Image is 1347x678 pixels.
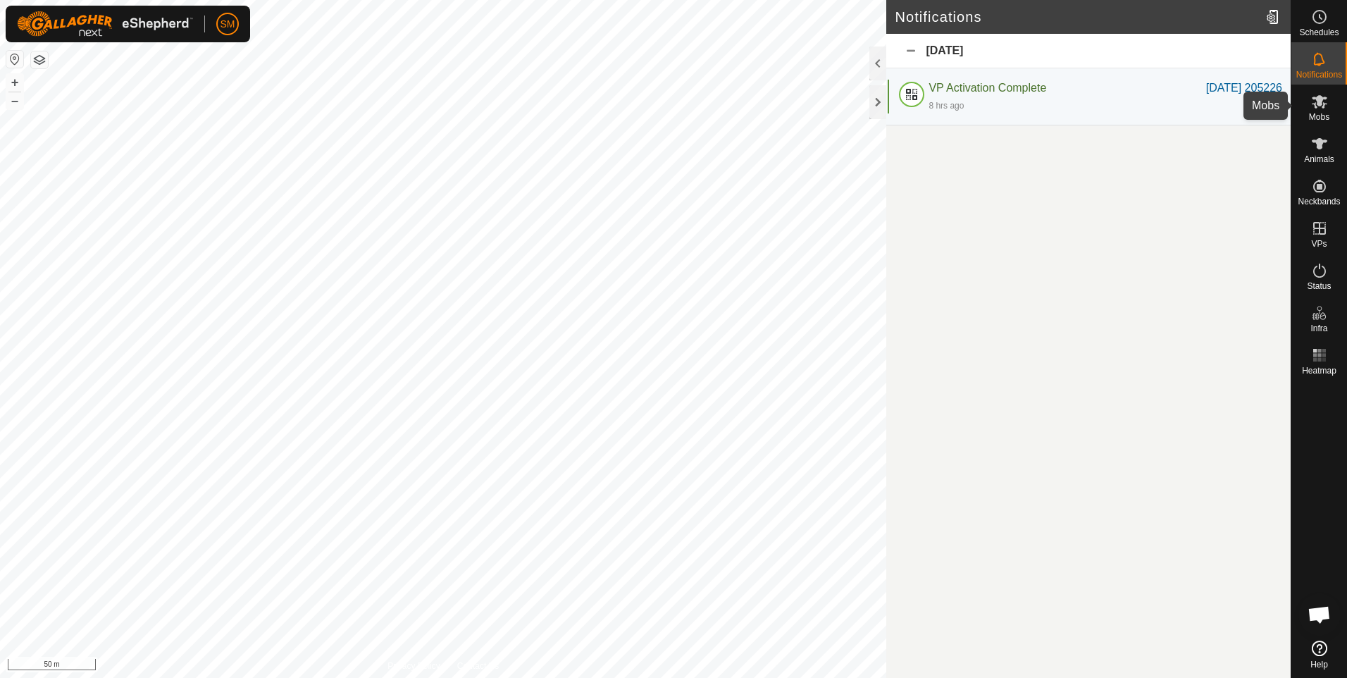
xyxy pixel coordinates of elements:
[1302,366,1336,375] span: Heatmap
[31,51,48,68] button: Map Layers
[1298,197,1340,206] span: Neckbands
[1304,155,1334,164] span: Animals
[886,34,1291,68] div: [DATE]
[1299,28,1339,37] span: Schedules
[221,17,235,32] span: SM
[1298,593,1341,636] div: Open chat
[6,92,23,109] button: –
[1309,113,1329,121] span: Mobs
[457,660,499,672] a: Contact Us
[1310,660,1328,669] span: Help
[6,51,23,68] button: Reset Map
[1310,324,1327,333] span: Infra
[387,660,440,672] a: Privacy Policy
[1206,80,1282,97] div: [DATE] 205226
[1307,282,1331,290] span: Status
[895,8,1260,25] h2: Notifications
[929,82,1046,94] span: VP Activation Complete
[929,99,964,112] div: 8 hrs ago
[6,74,23,91] button: +
[1291,635,1347,674] a: Help
[1296,70,1342,79] span: Notifications
[17,11,193,37] img: Gallagher Logo
[1311,240,1327,248] span: VPs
